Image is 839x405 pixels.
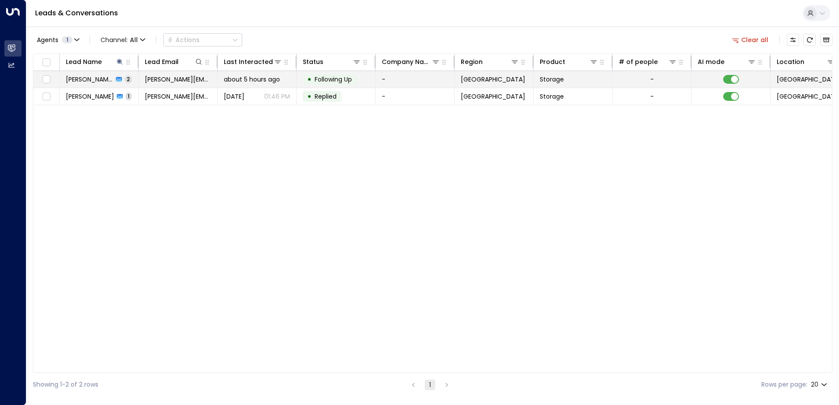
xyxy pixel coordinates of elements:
span: All [130,36,138,43]
div: Button group with a nested menu [163,33,242,46]
span: Toggle select all [41,57,52,68]
div: Actions [167,36,200,44]
span: Following Up [315,75,352,84]
div: Lead Email [145,57,179,67]
div: Company Name [382,57,431,67]
div: AI mode [698,57,756,67]
div: Lead Name [66,57,102,67]
span: 1 [62,36,72,43]
div: - [650,92,654,101]
span: 1 [125,92,132,100]
div: # of people [619,57,658,67]
div: AI mode [698,57,724,67]
span: Storage [540,92,564,101]
div: Location [777,57,835,67]
p: 01:46 PM [264,92,290,101]
div: Lead Name [66,57,124,67]
span: about 5 hours ago [224,75,280,84]
div: 20 [811,378,829,391]
div: Location [777,57,804,67]
button: Agents1 [33,34,82,46]
span: Berkshire [461,92,525,101]
div: Last Interacted [224,57,282,67]
button: Archived Leads [820,34,832,46]
div: Product [540,57,598,67]
span: Toggle select row [41,74,52,85]
div: - [650,75,654,84]
span: harvir.mann@network.rca.ac.uk [145,75,211,84]
button: Clear all [728,34,772,46]
span: 2 [125,75,132,83]
div: # of people [619,57,677,67]
span: Replied [315,92,337,101]
div: Status [303,57,323,67]
button: Channel:All [97,34,149,46]
button: page 1 [425,380,435,390]
label: Rows per page: [761,380,807,389]
span: Harvir Mann [66,75,113,84]
div: Region [461,57,519,67]
button: Customize [787,34,799,46]
div: Last Interacted [224,57,273,67]
span: Refresh [803,34,816,46]
td: - [376,71,455,88]
span: Toggle select row [41,91,52,102]
span: Berkshire [461,75,525,84]
span: Storage [540,75,564,84]
div: Status [303,57,361,67]
div: Showing 1-2 of 2 rows [33,380,98,389]
span: harvir.mann@network.rca.ac.uk [145,92,211,101]
nav: pagination navigation [408,379,452,390]
div: Company Name [382,57,440,67]
div: Lead Email [145,57,203,67]
span: Channel: [97,34,149,46]
div: • [307,72,312,87]
span: Agents [37,37,58,43]
a: Leads & Conversations [35,8,118,18]
button: Actions [163,33,242,46]
div: Product [540,57,565,67]
td: - [376,88,455,105]
div: • [307,89,312,104]
span: Sep 08, 2025 [224,92,244,101]
div: Region [461,57,483,67]
span: Harvir Mann [66,92,114,101]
